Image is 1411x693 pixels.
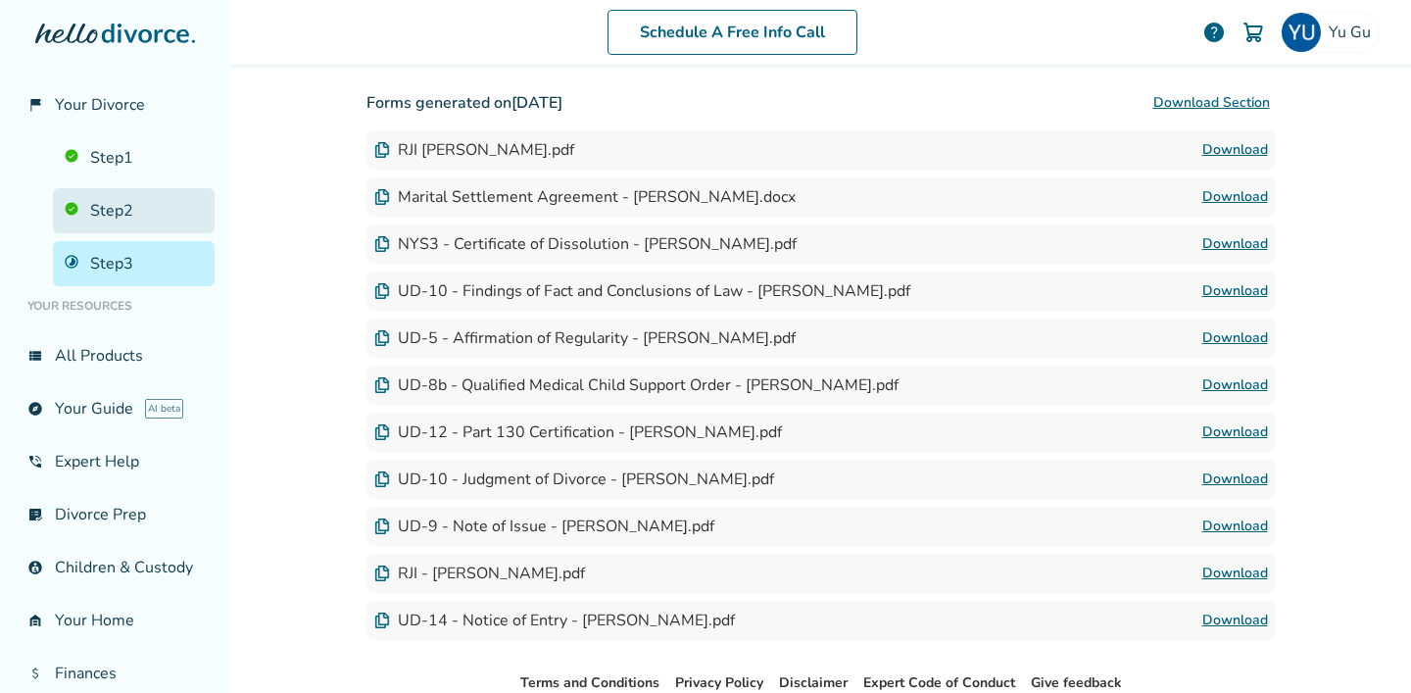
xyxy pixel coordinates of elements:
[374,186,796,208] div: Marital Settlement Agreement - [PERSON_NAME].docx
[374,610,735,631] div: UD-14 - Notice of Entry - [PERSON_NAME].pdf
[1241,21,1265,44] img: Cart
[1202,279,1268,303] a: Download
[675,673,763,692] a: Privacy Policy
[1329,22,1379,43] span: Yu Gu
[1202,421,1268,444] a: Download
[27,401,43,417] span: explore
[16,333,215,378] a: view_listAll Products
[1202,373,1268,397] a: Download
[374,330,390,346] img: Document
[1202,232,1268,256] a: Download
[374,516,714,537] div: UD-9 - Note of Issue - [PERSON_NAME].pdf
[27,613,43,628] span: garage_home
[16,82,215,127] a: flag_2Your Divorce
[16,386,215,431] a: exploreYour GuideAI beta
[16,598,215,643] a: garage_homeYour Home
[27,348,43,364] span: view_list
[16,545,215,590] a: account_childChildren & Custody
[16,492,215,537] a: list_alt_checkDivorce Prep
[374,139,574,161] div: RJI [PERSON_NAME].pdf
[374,142,390,158] img: Document
[374,519,390,534] img: Document
[16,286,215,325] li: Your Resources
[374,374,899,396] div: UD-8b - Qualified Medical Child Support Order - [PERSON_NAME].pdf
[1202,326,1268,350] a: Download
[27,560,43,575] span: account_child
[374,469,774,490] div: UD-10 - Judgment of Divorce - [PERSON_NAME].pdf
[27,97,43,113] span: flag_2
[1202,21,1226,44] a: help
[863,673,1015,692] a: Expert Code of Conduct
[27,454,43,470] span: phone_in_talk
[1202,562,1268,585] a: Download
[1202,609,1268,632] a: Download
[1202,468,1268,491] a: Download
[53,135,215,180] a: Step1
[16,439,215,484] a: phone_in_talkExpert Help
[55,94,145,116] span: Your Divorce
[374,377,390,393] img: Document
[520,673,659,692] a: Terms and Conditions
[374,233,797,255] div: NYS3 - Certificate of Dissolution - [PERSON_NAME].pdf
[1313,599,1411,693] iframe: Chat Widget
[1202,138,1268,162] a: Download
[27,507,43,522] span: list_alt_check
[374,424,390,440] img: Document
[366,83,1276,123] h3: Forms generated on [DATE]
[374,613,390,628] img: Document
[374,471,390,487] img: Document
[1202,185,1268,209] a: Download
[1147,83,1276,123] button: Download Section
[145,399,183,419] span: AI beta
[53,241,215,286] a: Step3
[374,236,390,252] img: Document
[27,666,43,681] span: attach_money
[1313,599,1411,693] div: 聊天小组件
[1282,13,1321,52] img: YU GU
[374,327,796,349] div: UD-5 - Affirmation of Regularity - [PERSON_NAME].pdf
[1202,515,1268,538] a: Download
[608,10,857,55] a: Schedule A Free Info Call
[374,421,782,443] div: UD-12 - Part 130 Certification - [PERSON_NAME].pdf
[374,280,910,302] div: UD-10 - Findings of Fact and Conclusions of Law - [PERSON_NAME].pdf
[374,283,390,299] img: Document
[374,566,390,581] img: Document
[53,188,215,233] a: Step2
[374,189,390,205] img: Document
[374,563,585,584] div: RJI - [PERSON_NAME].pdf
